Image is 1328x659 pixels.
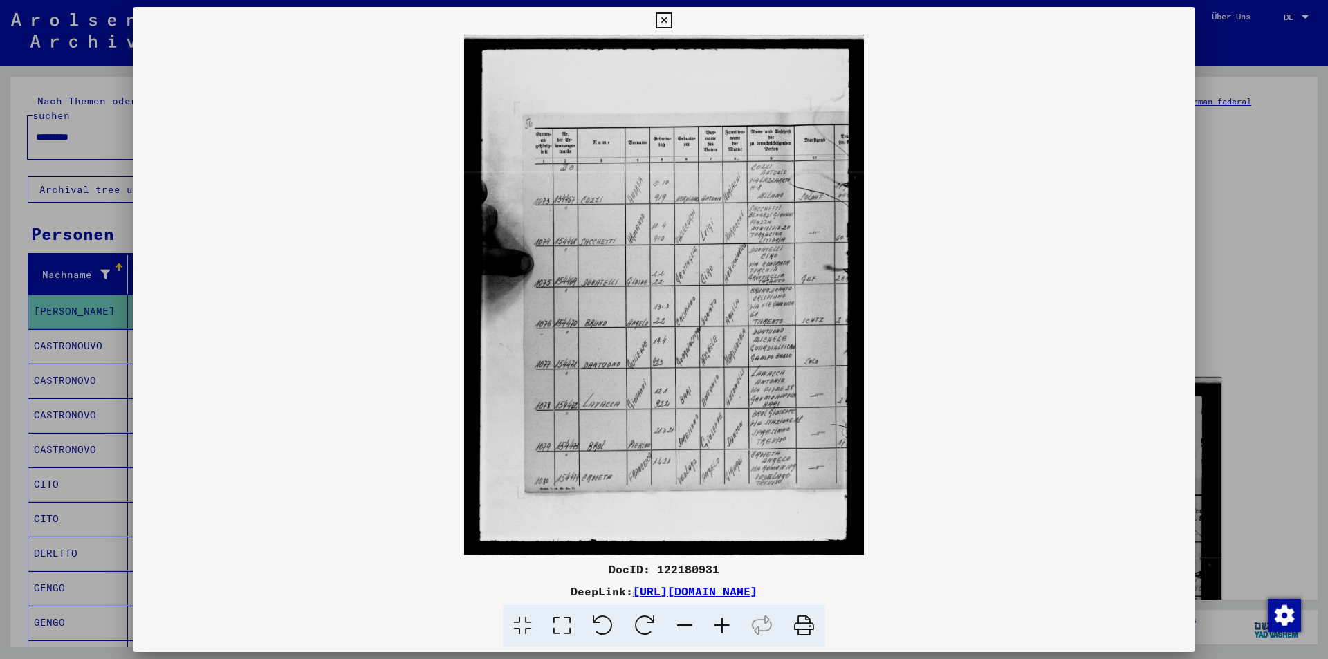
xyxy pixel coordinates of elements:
div: DeepLink: [133,583,1195,600]
div: DocID: 122180931 [133,561,1195,577]
div: Zustimmung ändern [1267,598,1300,631]
img: Zustimmung ändern [1268,599,1301,632]
a: [URL][DOMAIN_NAME] [633,584,757,598]
img: 001.jpg [133,35,1195,555]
